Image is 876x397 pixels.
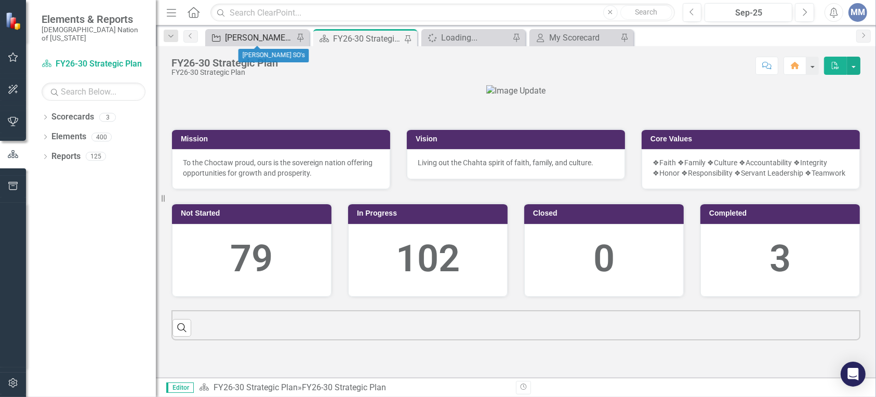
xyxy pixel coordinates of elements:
button: Sep-25 [705,3,792,22]
div: FY26-30 Strategic Plan [171,69,278,76]
div: 125 [86,152,106,161]
a: FY26-30 Strategic Plan [214,382,298,392]
span: Search [635,8,657,16]
div: My Scorecard [549,31,618,44]
img: Image Update [486,85,546,97]
a: [PERSON_NAME] SO's [208,31,294,44]
input: Search ClearPoint... [210,4,674,22]
img: ClearPoint Strategy [5,12,23,30]
button: MM [848,3,867,22]
span: Elements & Reports [42,13,145,25]
div: 102 [359,232,497,286]
div: [PERSON_NAME] SO's [238,49,309,62]
h3: Closed [533,209,679,217]
a: FY26-30 Strategic Plan [42,58,145,70]
div: 0 [535,232,673,286]
a: Scorecards [51,111,94,123]
h3: Mission [181,135,385,143]
div: [PERSON_NAME] SO's [225,31,294,44]
input: Search Below... [42,83,145,101]
a: My Scorecard [532,31,618,44]
span: Living out the Chahta spirit of faith, family, and culture. [418,158,593,167]
h3: Vision [416,135,620,143]
p: ❖Faith ❖Family ❖Culture ❖Accountability ❖Integrity ❖Honor ❖Responsibility ❖Servant Leadership ❖Te... [653,157,849,178]
h3: Completed [709,209,855,217]
div: 3 [711,232,849,286]
small: [DEMOGRAPHIC_DATA] Nation of [US_STATE] [42,25,145,43]
h3: In Progress [357,209,502,217]
a: Loading... [424,31,510,44]
a: Reports [51,151,81,163]
h3: Core Values [651,135,855,143]
div: 79 [183,232,321,286]
div: FY26-30 Strategic Plan [171,57,278,69]
a: Elements [51,131,86,143]
div: 400 [91,133,112,141]
div: Loading... [441,31,510,44]
button: Search [620,5,672,20]
span: Editor [166,382,194,393]
div: 3 [99,113,116,122]
div: FY26-30 Strategic Plan [333,32,402,45]
h3: Not Started [181,209,326,217]
div: Open Intercom Messenger [841,362,866,387]
div: » [199,382,508,394]
span: To the Choctaw proud, ours is the sovereign nation offering opportunities for growth and prosperity. [183,158,373,177]
div: FY26-30 Strategic Plan [302,382,386,392]
div: Sep-25 [708,7,789,19]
